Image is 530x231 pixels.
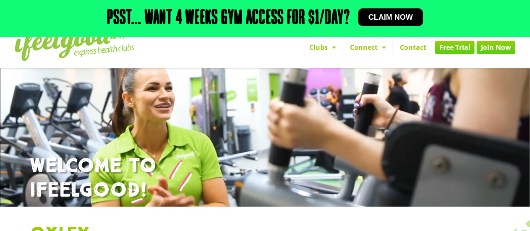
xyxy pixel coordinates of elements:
a: Join Now [477,41,515,54]
h2: Psst... Want 4 weeks gym access for $1/day? [107,8,350,29]
h1: WELCOME TO IFEELGOOD! [30,154,500,202]
a: Contact [393,41,433,54]
a: Clubs [303,41,343,54]
a: Claim now [358,8,423,26]
nav: Menu [193,41,515,54]
span: Claim now [368,13,413,21]
a: Free Trial [435,41,475,54]
a: Connect [343,41,393,54]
